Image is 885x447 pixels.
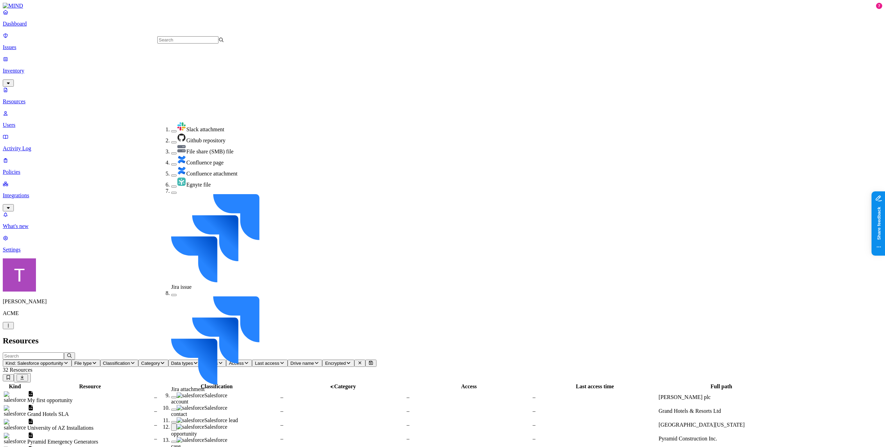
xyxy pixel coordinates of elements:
[280,408,283,414] span: –
[154,436,157,441] span: –
[533,422,535,428] span: –
[407,422,409,428] span: –
[3,56,882,86] a: Inventory
[171,284,192,290] span: Jira issue
[186,182,211,188] span: Egnyte file
[407,383,531,390] div: Access
[171,296,260,385] img: jira
[533,394,535,400] span: –
[290,361,314,366] span: Drive name
[177,144,186,153] img: fileshare-resource
[3,134,882,152] a: Activity Log
[3,367,32,373] span: 32 Resources
[177,417,204,424] img: salesforce
[186,126,224,132] span: Slack attachment
[177,122,186,131] img: slack
[3,192,882,199] p: Integrations
[177,133,186,142] img: github
[3,3,23,9] img: MIND
[3,310,882,316] p: ACME
[4,419,26,431] img: salesforce
[3,68,882,74] p: Inventory
[27,439,153,445] div: Pyramid Emergency Generators
[3,211,882,229] a: What's new
[3,21,882,27] p: Dashboard
[177,177,186,187] img: egnyte
[171,405,227,417] span: Salesforce contact
[27,425,153,431] div: University of AZ Installations
[4,433,26,445] img: salesforce
[177,166,186,175] img: confluence
[177,437,204,443] img: salesforce
[186,149,233,154] span: File share (SMB) file
[659,408,784,414] div: Grand Hotels & Resorts Ltd
[3,336,882,345] h2: Resources
[3,9,882,27] a: Dashboard
[171,194,260,283] img: jira
[3,44,882,50] p: Issues
[141,361,160,366] span: Category
[876,3,882,9] div: 7
[407,436,409,441] span: –
[27,411,153,417] div: Grand Hotels SLA
[533,408,535,414] span: –
[6,361,63,366] span: Kind: Salesforce opportunity
[154,422,157,428] span: –
[3,98,882,105] p: Resources
[3,235,882,253] a: Settings
[659,422,784,428] div: [GEOGRAPHIC_DATA][US_STATE]
[3,32,882,50] a: Issues
[171,392,227,405] span: Salesforce account
[533,436,535,441] span: –
[204,417,238,423] span: Salesforce lead
[3,258,36,292] img: Tzvi Shir-Vaknin
[3,169,882,175] p: Policies
[3,247,882,253] p: Settings
[177,155,186,164] img: confluence
[3,3,882,9] a: MIND
[659,436,784,442] div: Pyramid Construction Inc.
[280,436,283,441] span: –
[154,383,279,390] div: Classification
[3,157,882,175] a: Policies
[3,145,882,152] p: Activity Log
[659,383,784,390] div: Full path
[3,122,882,128] p: Users
[3,87,882,105] a: Resources
[157,36,218,44] input: Search
[280,394,283,400] span: –
[186,160,224,165] span: Confluence page
[3,110,882,128] a: Users
[3,352,64,360] input: Search
[3,298,882,305] p: [PERSON_NAME]
[186,171,237,177] span: Confluence attachment
[186,137,225,143] span: Github repository
[4,391,26,403] img: salesforce
[407,394,409,400] span: –
[103,361,130,366] span: Classification
[177,424,204,430] img: salesforce
[154,408,157,414] span: –
[659,394,784,400] div: [PERSON_NAME] plc
[407,408,409,414] span: –
[177,405,204,411] img: salesforce
[334,383,356,389] span: Category
[171,386,205,392] span: Jira attachment
[3,223,882,229] p: What's new
[3,181,882,210] a: Integrations
[325,361,346,366] span: Encrypted
[255,361,279,366] span: Last access
[533,383,657,390] div: Last access time
[4,383,26,390] div: Kind
[4,405,26,417] img: salesforce
[154,394,157,400] span: –
[74,361,92,366] span: File type
[280,422,283,428] span: –
[27,383,153,390] div: Resource
[27,397,153,403] div: My first opportunity
[177,392,204,399] img: salesforce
